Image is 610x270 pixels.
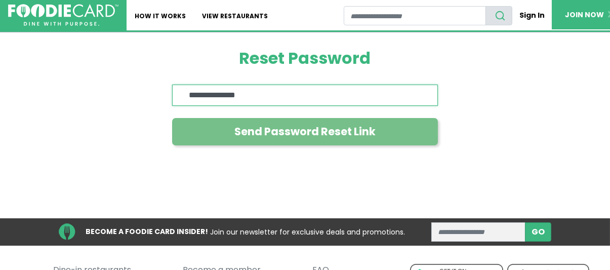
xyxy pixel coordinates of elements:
strong: BECOME A FOODIE CARD INSIDER! [86,226,208,237]
button: subscribe [525,222,551,242]
input: enter email address [431,222,525,242]
button: search [485,6,512,25]
button: Send Password Reset Link [172,118,438,145]
img: FoodieCard; Eat, Drink, Save, Donate [8,4,118,26]
h1: Reset Password [172,49,438,68]
span: Join our newsletter for exclusive deals and promotions. [210,226,405,237]
input: restaurant search [344,6,486,25]
a: Sign In [512,6,552,25]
